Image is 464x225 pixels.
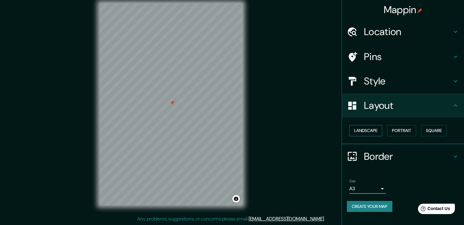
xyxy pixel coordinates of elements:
[342,144,464,169] div: Border
[410,201,457,218] iframe: Help widget launcher
[349,178,356,184] label: Size
[364,75,452,87] h4: Style
[364,150,452,162] h4: Border
[249,216,324,222] a: [EMAIL_ADDRESS][DOMAIN_NAME]
[349,125,382,136] button: Landscape
[384,4,423,16] h4: Mappin
[349,184,386,194] div: A3
[342,69,464,93] div: Style
[364,26,452,38] h4: Location
[325,215,326,223] div: .
[326,215,327,223] div: .
[421,125,447,136] button: Square
[347,201,392,212] button: Create your map
[364,51,452,63] h4: Pins
[342,93,464,118] div: Layout
[99,3,243,205] canvas: Map
[387,125,416,136] button: Portrait
[137,215,325,223] p: Any problems, suggestions, or concerns please email .
[342,20,464,44] div: Location
[417,8,422,13] img: pin-icon.png
[232,195,240,202] button: Toggle attribution
[364,99,452,112] h4: Layout
[342,45,464,69] div: Pins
